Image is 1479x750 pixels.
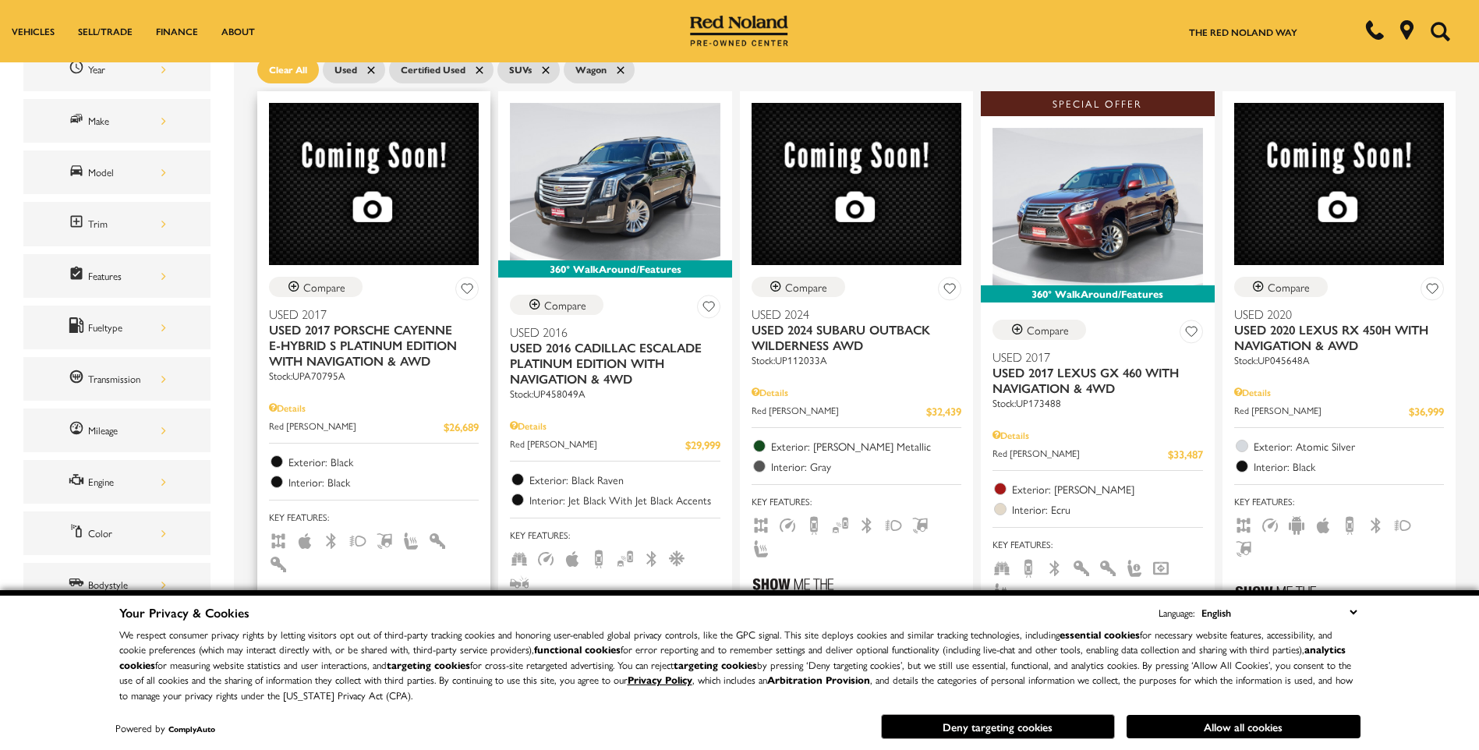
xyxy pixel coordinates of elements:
div: Compare [1027,323,1069,337]
a: Used 2016Used 2016 Cadillac Escalade Platinum Edition With Navigation & 4WD [510,324,720,387]
div: Pricing Details - Used 2017 Lexus GX 460 With Navigation & 4WD [992,428,1202,442]
button: Compare Vehicle [752,277,845,297]
span: Model [69,162,88,182]
span: Hands-Free Liftgate [911,517,929,531]
div: FueltypeFueltype [23,306,211,349]
div: BodystyleBodystyle [23,563,211,607]
div: Mileage [88,422,166,439]
span: Third Row Seats [992,560,1011,574]
strong: analytics cookies [119,642,1346,672]
a: Red [PERSON_NAME] $32,439 [752,403,961,419]
span: Bodystyle [69,575,88,595]
span: Fog Lights [349,532,367,547]
span: Heated Seats [402,532,420,547]
span: Apple Car-Play [295,532,314,547]
div: Stock : UP112033A [752,353,961,367]
button: Save Vehicle [1180,320,1203,348]
img: 2024 Subaru Outback Wilderness [752,103,961,265]
span: Exterior: Black Raven [529,472,720,487]
span: Keyless Entry [1099,560,1117,574]
span: Exterior: [PERSON_NAME] Metallic [771,438,961,454]
span: Year [69,59,88,80]
img: Show Me the CARFAX Badge [1234,572,1320,629]
span: Clear All [269,60,307,80]
span: Third Row Seats [510,550,529,564]
select: Language Select [1198,603,1360,621]
div: Special Offer [981,91,1214,116]
div: TrimTrim [23,202,211,246]
u: Privacy Policy [628,672,692,687]
img: 2017 Porsche Cayenne E-Hybrid S Platinum Edition [269,103,479,265]
button: Compare Vehicle [992,320,1086,340]
div: Year [88,61,166,78]
button: Allow all cookies [1127,715,1360,738]
span: Fog Lights [884,517,903,531]
span: Keyless Entry [269,556,288,570]
span: Used 2017 [992,349,1191,365]
a: Red [PERSON_NAME] $29,999 [510,437,720,453]
span: Android Auto [1287,517,1306,531]
span: Used 2020 [1234,306,1432,322]
button: Compare Vehicle [1234,277,1328,297]
a: Used 2017Used 2017 Porsche Cayenne E-Hybrid S Platinum Edition With Navigation & AWD [269,306,479,369]
span: Bluetooth [1367,517,1385,531]
strong: functional cookies [534,642,621,656]
span: Adaptive Cruise Control [536,550,555,564]
span: Bluetooth [1046,560,1064,574]
span: Wagon [575,60,607,80]
span: Transmission [69,369,88,389]
span: Used 2024 [752,306,950,322]
span: Hands-Free Liftgate [1234,540,1253,554]
span: Backup Camera [1019,560,1038,574]
button: Deny targeting cookies [881,714,1115,739]
div: Engine [88,473,166,490]
span: Hands-Free Liftgate [375,532,394,547]
span: Used 2017 Lexus GX 460 With Navigation & 4WD [992,365,1191,396]
span: Backup Camera [589,550,608,564]
div: Stock : UPA70795A [269,369,479,383]
span: Trim [69,214,88,234]
span: AWD [752,517,770,531]
span: SUVs [509,60,532,80]
span: Backup Camera [805,517,823,531]
span: Red [PERSON_NAME] [1234,403,1409,419]
button: Compare Vehicle [510,295,603,315]
div: Pricing Details - Used 2024 Subaru Outback Wilderness AWD [752,385,961,399]
div: Stock : UP458049A [510,387,720,401]
span: Red [PERSON_NAME] [992,446,1167,462]
span: Key Features : [510,526,720,543]
div: Compare [303,280,345,294]
img: Show Me the CARFAX 1-Owner Badge [752,572,837,629]
span: Key Features : [752,493,961,510]
div: 360° WalkAround/Features [981,285,1214,302]
span: Engine [69,472,88,492]
span: Forward Collision Warning [510,574,529,588]
span: Red [PERSON_NAME] [510,437,685,453]
img: Show Me the CARFAX Badge [269,588,355,645]
span: Mileage [69,420,88,440]
span: Red [PERSON_NAME] [269,419,444,435]
span: Key Features : [269,508,479,525]
span: $26,689 [444,419,479,435]
div: Stock : UP173488 [992,396,1202,410]
span: Blind Spot Monitor [831,517,850,531]
span: Make [69,111,88,131]
button: Save Vehicle [697,295,720,324]
button: Save Vehicle [455,277,479,306]
span: Power Seats [992,583,1011,597]
span: Used 2016 [510,324,708,340]
button: Save Vehicle [938,277,961,306]
span: Interior Accents [1072,560,1091,574]
span: Used 2017 [269,306,467,322]
button: Compare Vehicle [269,277,363,297]
span: Used 2016 Cadillac Escalade Platinum Edition With Navigation & 4WD [510,340,708,387]
span: Key Features : [992,536,1202,553]
div: Pricing Details - Used 2016 Cadillac Escalade Platinum Edition With Navigation & 4WD [510,419,720,433]
img: Red Noland Pre-Owned [690,16,788,47]
div: ModelModel [23,150,211,194]
div: Compare [544,298,586,312]
span: Your Privacy & Cookies [119,603,249,621]
span: Exterior: [PERSON_NAME] [1012,481,1202,497]
span: Interior: Black [1254,458,1444,474]
a: Used 2020Used 2020 Lexus RX 450h With Navigation & AWD [1234,306,1444,353]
